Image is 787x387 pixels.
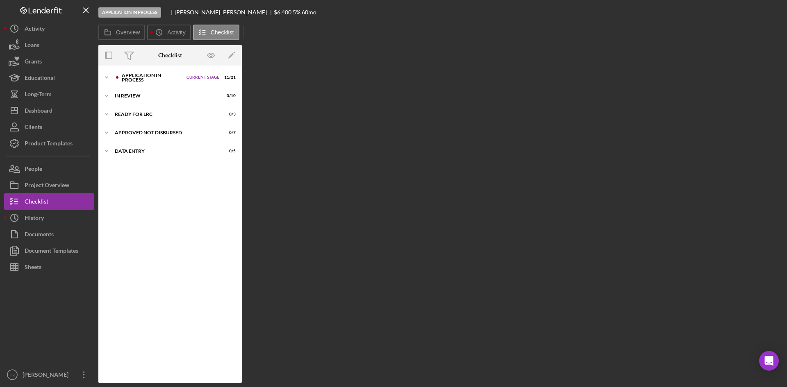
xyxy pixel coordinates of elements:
[4,20,94,37] button: Activity
[193,25,239,40] button: Checklist
[4,177,94,193] button: Project Overview
[4,259,94,275] button: Sheets
[25,86,52,104] div: Long-Term
[25,242,78,261] div: Document Templates
[115,149,215,154] div: Data Entry
[25,70,55,88] div: Educational
[175,9,274,16] div: [PERSON_NAME] [PERSON_NAME]
[4,226,94,242] button: Documents
[115,112,215,117] div: Ready for LRC
[187,75,219,80] span: Current Stage
[4,193,94,210] button: Checklist
[158,52,182,59] div: Checklist
[25,193,48,212] div: Checklist
[25,53,42,72] div: Grants
[4,37,94,53] button: Loans
[98,25,145,40] button: Overview
[759,351,779,371] div: Open Intercom Messenger
[25,161,42,179] div: People
[4,102,94,119] button: Dashboard
[115,130,215,135] div: Approved Not Disbursed
[221,93,236,98] div: 0 / 10
[4,53,94,70] button: Grants
[25,135,73,154] div: Product Templates
[116,29,140,36] label: Overview
[221,112,236,117] div: 0 / 3
[122,73,182,82] div: Application In Process
[4,210,94,226] button: History
[221,130,236,135] div: 0 / 7
[221,149,236,154] div: 0 / 5
[25,226,54,244] div: Documents
[4,86,94,102] button: Long-Term
[25,119,42,137] div: Clients
[147,25,191,40] button: Activity
[221,75,236,80] div: 11 / 21
[25,259,41,277] div: Sheets
[4,367,94,383] button: HZ[PERSON_NAME]
[4,242,94,259] button: Document Templates
[25,20,45,39] div: Activity
[211,29,234,36] label: Checklist
[20,367,74,385] div: [PERSON_NAME]
[4,70,94,86] button: Educational
[302,9,316,16] div: 60 mo
[115,93,215,98] div: In Review
[4,161,94,177] button: People
[293,9,300,16] div: 5 %
[4,135,94,152] button: Product Templates
[10,373,15,377] text: HZ
[274,9,291,16] span: $6,400
[25,210,44,228] div: History
[167,29,185,36] label: Activity
[25,102,52,121] div: Dashboard
[4,119,94,135] button: Clients
[25,37,39,55] div: Loans
[25,177,69,195] div: Project Overview
[98,7,161,18] div: Application In Process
